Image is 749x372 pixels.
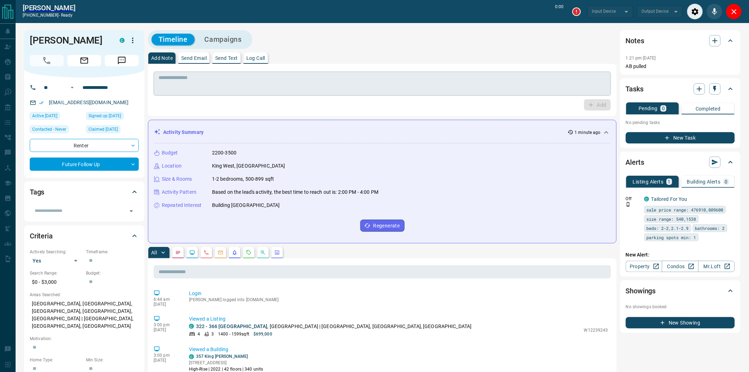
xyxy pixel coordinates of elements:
[196,323,268,329] a: 322 - 366 [GEOGRAPHIC_DATA]
[212,162,285,170] p: King West, [GEOGRAPHIC_DATA]
[196,323,472,330] p: , [GEOGRAPHIC_DATA] | [GEOGRAPHIC_DATA], [GEOGRAPHIC_DATA], [GEOGRAPHIC_DATA]
[626,154,735,171] div: Alerts
[163,129,204,136] p: Activity Summary
[647,215,696,222] span: size range: 540,1538
[198,331,200,337] p: 4
[555,4,564,19] p: 0:00
[584,327,608,333] p: W12239243
[105,55,139,66] span: Message
[30,270,82,276] p: Search Range:
[639,106,658,111] p: Pending
[23,12,75,18] p: [PHONE_NUMBER] -
[626,261,662,272] a: Property
[162,175,192,183] p: Size & Rooms
[189,315,608,323] p: Viewed a Listing
[30,184,139,201] div: Tags
[360,220,405,232] button: Regenerate
[575,129,601,136] p: 1 minute ago
[647,225,689,232] span: beds: 2-2,2.1-2.9
[30,249,82,255] p: Actively Searching:
[126,206,136,216] button: Open
[212,175,274,183] p: 1-2 bedrooms, 500-899 sqft
[260,250,266,255] svg: Opportunities
[211,331,214,337] p: 3
[698,261,735,272] a: Mr.Loft
[30,35,109,46] h1: [PERSON_NAME]
[662,106,665,111] p: 0
[726,4,742,19] div: Close
[626,317,735,328] button: New Showing
[215,56,238,61] p: Send Text
[23,4,75,12] a: [PERSON_NAME]
[189,360,263,366] p: [STREET_ADDRESS]
[626,251,735,259] p: New Alert:
[30,112,82,122] div: Sun Jul 27 2025
[644,197,649,202] div: condos.ca
[212,202,280,209] p: Building [GEOGRAPHIC_DATA]
[633,179,664,184] p: Listing Alerts
[86,249,139,255] p: Timeframe:
[86,112,139,122] div: Tue Dec 19 2023
[668,179,671,184] p: 1
[626,117,735,128] p: No pending tasks
[626,282,735,299] div: Showings
[246,250,252,255] svg: Requests
[154,302,178,307] p: [DATE]
[218,331,249,337] p: 1400 - 1599 sqft
[162,162,182,170] p: Location
[687,4,703,19] div: Audio Settings
[86,270,139,276] p: Budget:
[30,158,139,171] div: Future Follow Up
[154,297,178,302] p: 6:44 am
[626,196,640,202] p: Off
[626,285,656,297] h2: Showings
[626,56,656,61] p: 1:21 pm [DATE]
[162,188,196,196] p: Activity Pattern
[626,80,735,97] div: Tasks
[626,304,735,310] p: No showings booked
[189,290,608,297] p: Login
[626,63,735,70] p: AB pulled
[61,13,73,18] span: ready
[154,358,178,363] p: [DATE]
[204,250,209,255] svg: Calls
[32,126,66,133] span: Contacted - Never
[30,55,64,66] span: Call
[30,230,53,242] h2: Criteria
[651,196,687,202] a: Tailored For You
[30,276,82,288] p: $0 - $3,000
[32,112,57,119] span: Active [DATE]
[30,336,139,342] p: Motivation:
[68,83,76,92] button: Open
[88,112,121,119] span: Signed up [DATE]
[189,250,195,255] svg: Lead Browsing Activity
[49,100,129,105] a: [EMAIL_ADDRESS][DOMAIN_NAME]
[647,234,696,241] span: parking spots min: 1
[151,34,195,45] button: Timeline
[67,55,101,66] span: Email
[626,132,735,143] button: New Task
[39,100,44,105] svg: Email Verified
[626,35,644,46] h2: Notes
[181,56,207,61] p: Send Email
[274,250,280,255] svg: Agent Actions
[212,188,378,196] p: Based on the lead's activity, the best time to reach out is: 2:00 PM - 4:00 PM
[662,261,698,272] a: Condos
[253,331,272,337] p: $699,000
[218,250,223,255] svg: Emails
[707,4,722,19] div: Mute
[30,227,139,244] div: Criteria
[86,357,139,363] p: Min Size:
[154,126,611,139] div: Activity Summary1 minute ago
[687,179,721,184] p: Building Alerts
[162,202,201,209] p: Repeated Interest
[695,225,725,232] span: bathrooms: 2
[212,149,236,157] p: 2200-3500
[189,354,194,359] div: condos.ca
[725,179,728,184] p: 0
[154,322,178,327] p: 3:00 pm
[189,346,608,353] p: Viewed a Building
[30,357,82,363] p: Home Type:
[86,125,139,135] div: Wed Dec 20 2023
